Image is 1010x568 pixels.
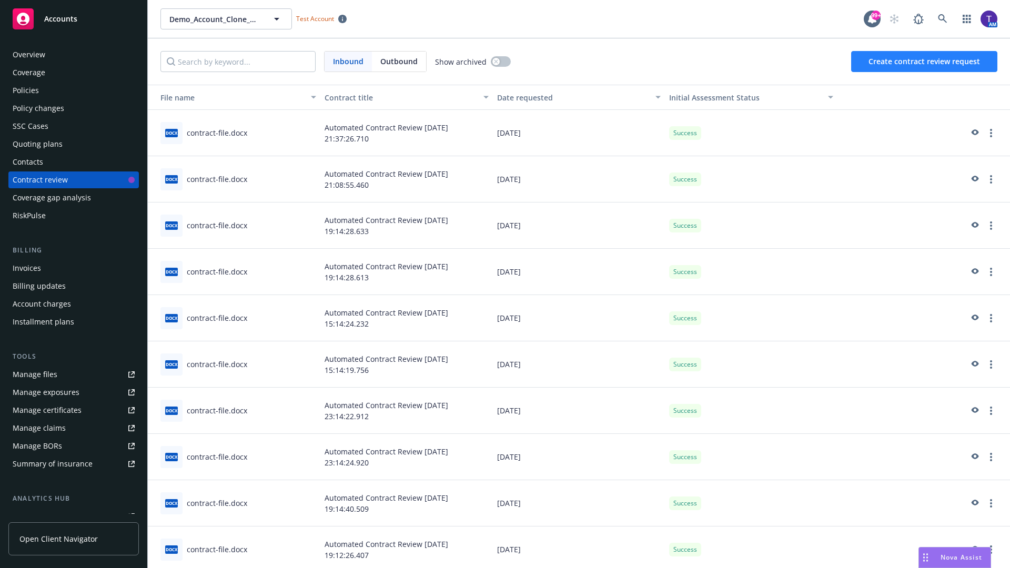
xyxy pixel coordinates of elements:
[187,359,247,370] div: contract-file.docx
[13,438,62,454] div: Manage BORs
[320,341,493,388] div: Automated Contract Review [DATE] 15:14:19.756
[13,402,82,419] div: Manage certificates
[187,127,247,138] div: contract-file.docx
[13,171,68,188] div: Contract review
[941,553,982,562] span: Nova Assist
[493,85,665,110] button: Date requested
[985,451,997,463] a: more
[8,245,139,256] div: Billing
[673,128,697,138] span: Success
[884,8,905,29] a: Start snowing
[165,314,178,322] span: docx
[851,51,997,72] button: Create contract review request
[325,52,372,72] span: Inbound
[187,451,247,462] div: contract-file.docx
[13,260,41,277] div: Invoices
[8,64,139,81] a: Coverage
[669,93,760,103] span: Initial Assessment Status
[165,175,178,183] span: docx
[435,56,487,67] span: Show archived
[8,420,139,437] a: Manage claims
[968,219,981,232] a: preview
[493,295,665,341] div: [DATE]
[871,11,881,20] div: 99+
[868,56,980,66] span: Create contract review request
[985,312,997,324] a: more
[673,313,697,323] span: Success
[8,136,139,153] a: Quoting plans
[8,351,139,362] div: Tools
[187,266,247,277] div: contract-file.docx
[968,127,981,139] a: preview
[187,220,247,231] div: contract-file.docx
[13,118,48,135] div: SSC Cases
[673,499,697,508] span: Success
[13,278,66,295] div: Billing updates
[44,15,77,23] span: Accounts
[985,358,997,371] a: more
[918,547,991,568] button: Nova Assist
[673,452,697,462] span: Success
[673,221,697,230] span: Success
[320,85,493,110] button: Contract title
[13,313,74,330] div: Installment plans
[8,46,139,63] a: Overview
[493,202,665,249] div: [DATE]
[8,313,139,330] a: Installment plans
[968,497,981,510] a: preview
[13,420,66,437] div: Manage claims
[320,295,493,341] div: Automated Contract Review [DATE] 15:14:24.232
[320,434,493,480] div: Automated Contract Review [DATE] 23:14:24.920
[968,404,981,417] a: preview
[985,127,997,139] a: more
[497,92,650,103] div: Date requested
[169,14,260,25] span: Demo_Account_Clone_QA_CR_Tests_Client
[13,296,71,312] div: Account charges
[493,480,665,526] div: [DATE]
[8,384,139,401] span: Manage exposures
[187,544,247,555] div: contract-file.docx
[8,402,139,419] a: Manage certificates
[13,207,46,224] div: RiskPulse
[493,156,665,202] div: [DATE]
[320,110,493,156] div: Automated Contract Review [DATE] 21:37:26.710
[380,56,418,67] span: Outbound
[320,480,493,526] div: Automated Contract Review [DATE] 19:14:40.509
[165,545,178,553] span: docx
[493,110,665,156] div: [DATE]
[8,278,139,295] a: Billing updates
[187,174,247,185] div: contract-file.docx
[673,406,697,415] span: Success
[493,341,665,388] div: [DATE]
[8,154,139,170] a: Contacts
[968,358,981,371] a: preview
[13,384,79,401] div: Manage exposures
[13,136,63,153] div: Quoting plans
[968,173,981,186] a: preview
[8,455,139,472] a: Summary of insurance
[673,545,697,554] span: Success
[932,8,953,29] a: Search
[493,249,665,295] div: [DATE]
[13,154,43,170] div: Contacts
[160,51,316,72] input: Search by keyword...
[13,82,39,99] div: Policies
[8,508,139,525] a: Loss summary generator
[187,498,247,509] div: contract-file.docx
[985,219,997,232] a: more
[152,92,305,103] div: File name
[493,388,665,434] div: [DATE]
[985,404,997,417] a: more
[292,13,351,24] span: Test Account
[985,543,997,556] a: more
[985,173,997,186] a: more
[187,405,247,416] div: contract-file.docx
[985,497,997,510] a: more
[165,268,178,276] span: docx
[8,189,139,206] a: Coverage gap analysis
[968,543,981,556] a: preview
[908,8,929,29] a: Report a Bug
[8,82,139,99] a: Policies
[152,92,305,103] div: Toggle SortBy
[320,388,493,434] div: Automated Contract Review [DATE] 23:14:22.912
